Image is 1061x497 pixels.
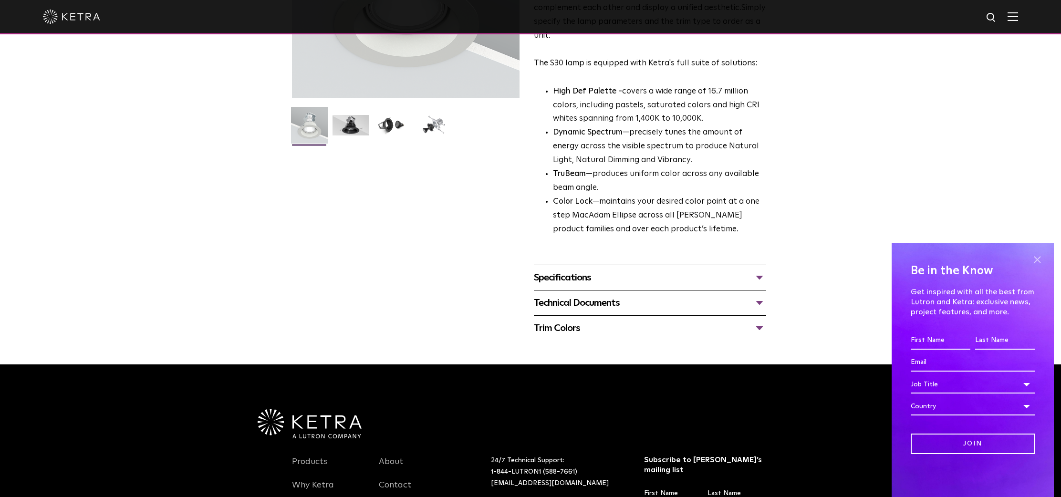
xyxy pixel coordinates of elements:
[553,167,766,195] li: —produces uniform color across any available beam angle.
[491,480,609,487] a: [EMAIL_ADDRESS][DOMAIN_NAME]
[553,126,766,167] li: —precisely tunes the amount of energy across the visible spectrum to produce Natural Light, Natur...
[291,107,328,151] img: S30-DownlightTrim-2021-Web-Square
[553,128,623,136] strong: Dynamic Spectrum
[553,170,586,178] strong: TruBeam
[911,262,1035,280] h4: Be in the Know
[534,295,766,311] div: Technical Documents
[986,12,998,24] img: search icon
[911,375,1035,393] div: Job Title
[43,10,100,24] img: ketra-logo-2019-white
[374,115,411,143] img: S30 Halo Downlight_Table Top_Black
[911,353,1035,372] input: Email
[553,85,766,126] p: covers a wide range of 16.7 million colors, including pastels, saturated colors and high CRI whit...
[911,287,1035,317] p: Get inspired with all the best from Lutron and Ketra: exclusive news, project features, and more.
[553,197,593,206] strong: Color Lock
[534,321,766,336] div: Trim Colors
[975,331,1035,350] input: Last Name
[491,468,577,475] a: 1-844-LUTRON1 (588-7661)
[644,455,767,475] h3: Subscribe to [PERSON_NAME]’s mailing list
[553,87,622,95] strong: High Def Palette -
[1008,12,1018,21] img: Hamburger%20Nav.svg
[553,195,766,237] li: —maintains your desired color point at a one step MacAdam Ellipse across all [PERSON_NAME] produc...
[292,456,327,478] a: Products
[258,409,362,438] img: Ketra-aLutronCo_White_RGB
[416,115,452,143] img: S30 Halo Downlight_Exploded_Black
[379,456,403,478] a: About
[911,397,1035,415] div: Country
[491,455,620,489] p: 24/7 Technical Support:
[911,331,970,350] input: First Name
[911,434,1035,454] input: Join
[534,270,766,285] div: Specifications
[333,115,369,143] img: S30 Halo Downlight_Hero_Black_Gradient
